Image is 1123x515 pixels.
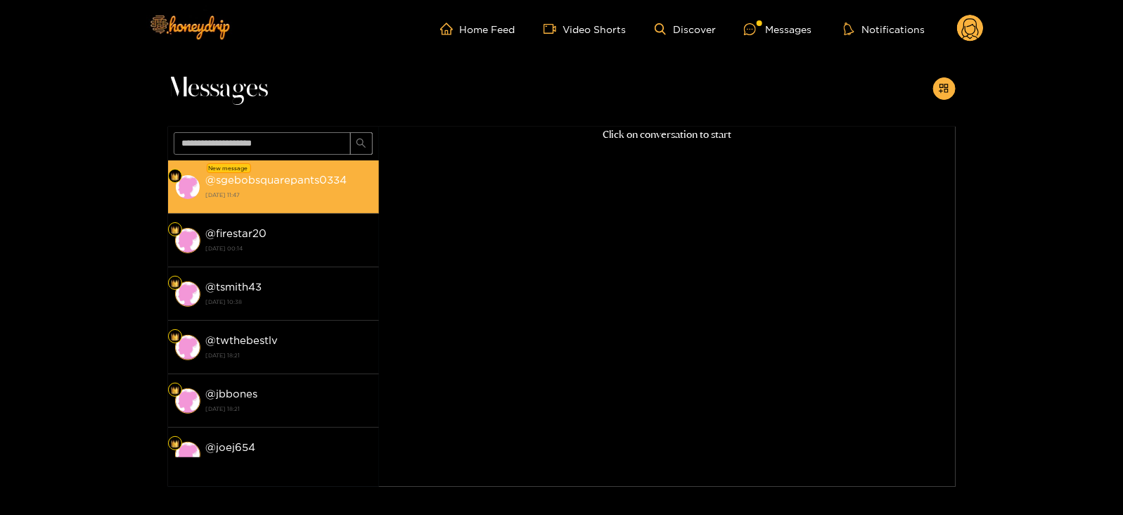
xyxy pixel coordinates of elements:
img: Fan Level [171,279,179,288]
strong: [DATE] 10:38 [206,295,372,308]
span: appstore-add [939,83,949,95]
button: appstore-add [933,77,956,100]
span: search [356,138,366,150]
img: Fan Level [171,172,179,181]
img: Fan Level [171,333,179,341]
button: search [350,132,373,155]
img: Fan Level [171,226,179,234]
strong: @ jbbones [206,388,258,400]
button: Notifications [840,22,929,36]
img: Fan Level [171,440,179,448]
a: Home Feed [440,23,515,35]
span: Messages [168,72,269,106]
img: conversation [175,281,200,307]
div: New message [207,163,251,173]
img: Fan Level [171,386,179,395]
img: conversation [175,388,200,414]
strong: [DATE] 18:21 [206,402,372,415]
a: Video Shorts [544,23,627,35]
span: video-camera [544,23,563,35]
strong: @ firestar20 [206,227,267,239]
strong: @ twthebestlv [206,334,278,346]
strong: @ tsmith43 [206,281,262,293]
strong: [DATE] 00:14 [206,242,372,255]
strong: [DATE] 11:47 [206,189,372,201]
p: Click on conversation to start [379,127,956,143]
strong: [DATE] 18:21 [206,456,372,469]
span: home [440,23,460,35]
strong: @ joej654 [206,441,256,453]
strong: [DATE] 18:21 [206,349,372,362]
strong: @ sgebobsquarepants0334 [206,174,347,186]
a: Discover [655,23,716,35]
img: conversation [175,335,200,360]
img: conversation [175,442,200,467]
img: conversation [175,228,200,253]
div: Messages [744,21,811,37]
img: conversation [175,174,200,200]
